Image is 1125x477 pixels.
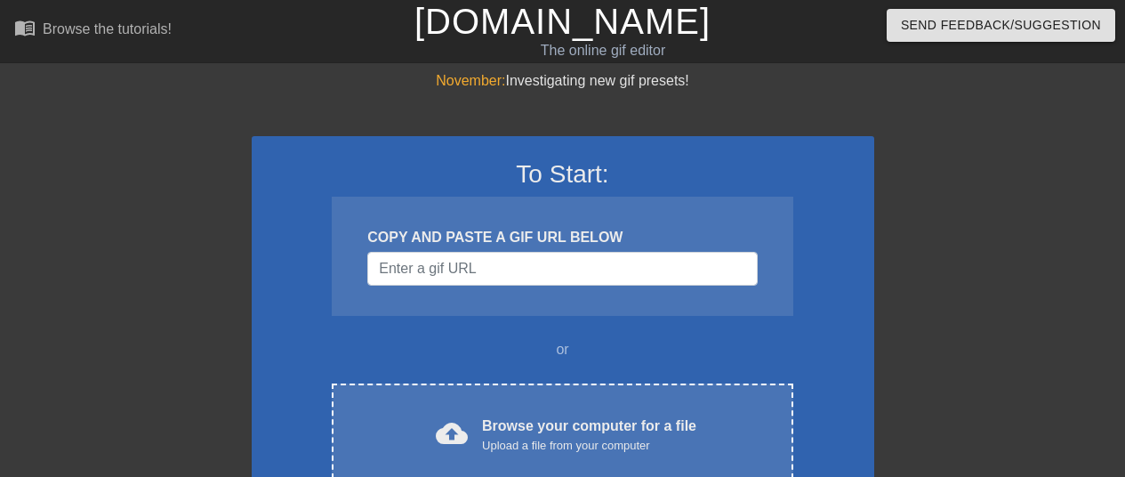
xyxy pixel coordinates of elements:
[14,17,172,44] a: Browse the tutorials!
[436,417,468,449] span: cloud_upload
[414,2,711,41] a: [DOMAIN_NAME]
[275,159,851,190] h3: To Start:
[43,21,172,36] div: Browse the tutorials!
[298,339,828,360] div: or
[367,252,757,286] input: Username
[482,416,696,455] div: Browse your computer for a file
[14,17,36,38] span: menu_book
[887,9,1115,42] button: Send Feedback/Suggestion
[482,437,696,455] div: Upload a file from your computer
[436,73,505,88] span: November:
[901,14,1101,36] span: Send Feedback/Suggestion
[384,40,823,61] div: The online gif editor
[252,70,874,92] div: Investigating new gif presets!
[367,227,757,248] div: COPY AND PASTE A GIF URL BELOW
